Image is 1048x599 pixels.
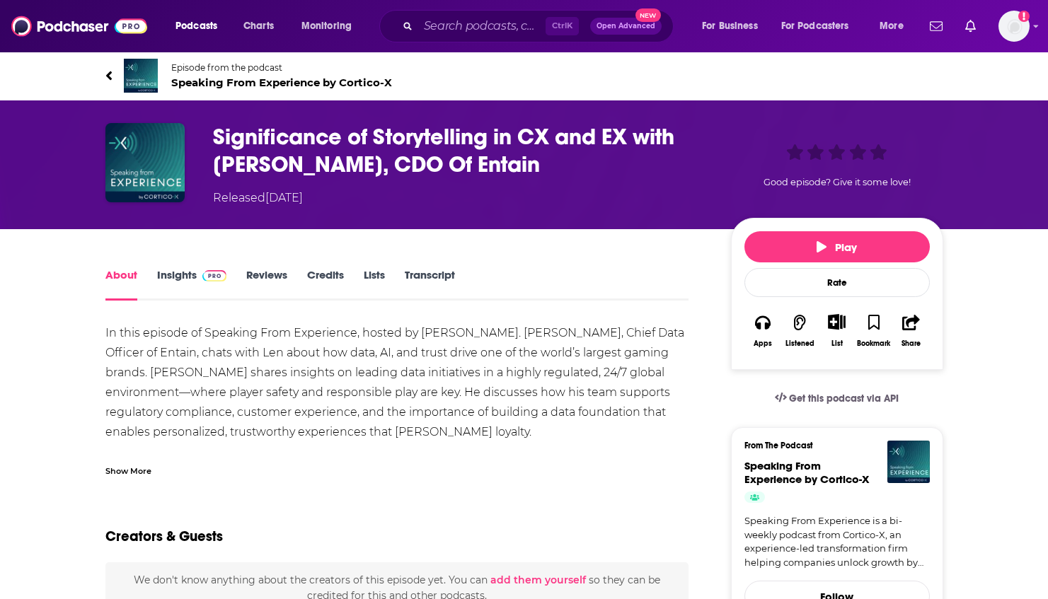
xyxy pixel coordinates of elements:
a: InsightsPodchaser Pro [157,268,227,301]
div: Listened [785,339,814,348]
button: open menu [870,15,921,37]
img: Podchaser Pro [202,270,227,281]
img: Podchaser - Follow, Share and Rate Podcasts [11,13,147,40]
a: Speaking From Experience by Cortico-X [744,459,869,486]
span: Monitoring [301,16,352,36]
a: Credits [307,268,344,301]
span: Open Advanced [597,23,655,30]
a: Reviews [246,268,287,301]
button: open menu [166,15,236,37]
a: Show notifications dropdown [924,14,948,38]
span: Charts [243,16,274,36]
button: Bookmark [856,305,892,356]
img: Significance of Storytelling in CX and EX with Perry Philipp, CDO Of Entain [105,123,185,202]
div: Share [902,339,921,348]
img: User Profile [998,11,1030,42]
span: New [635,8,661,22]
a: Show notifications dropdown [960,14,981,38]
span: For Podcasters [781,16,849,36]
span: For Business [702,16,758,36]
a: Get this podcast via API [764,381,911,416]
div: Apps [754,339,772,348]
span: Get this podcast via API [789,392,899,405]
button: Share [892,305,929,356]
img: Speaking From Experience by Cortico-X [887,441,930,483]
span: Episode from the podcast [171,62,392,73]
button: Show More Button [822,314,851,330]
span: Podcasts [175,16,217,36]
span: Ctrl K [546,17,579,35]
button: add them yourself [490,574,586,586]
a: About [105,268,137,301]
button: Listened [781,305,818,356]
a: Speaking From Experience by Cortico-XEpisode from the podcastSpeaking From Experience by Cortico-X [105,59,524,93]
button: Play [744,231,930,262]
div: Rate [744,268,930,297]
div: Released [DATE] [213,190,303,207]
span: Good episode? Give it some love! [764,177,911,187]
svg: Add a profile image [1018,11,1030,22]
button: Open AdvancedNew [590,18,662,35]
div: Bookmark [857,339,890,348]
button: Apps [744,305,781,356]
span: Logged in as meg_reilly_edl [998,11,1030,42]
button: open menu [692,15,776,37]
button: open menu [772,15,870,37]
div: Show More ButtonList [818,305,855,356]
img: Speaking From Experience by Cortico-X [124,59,158,93]
button: open menu [292,15,370,37]
a: Charts [234,15,282,37]
input: Search podcasts, credits, & more... [418,15,546,37]
div: Search podcasts, credits, & more... [393,10,687,42]
a: Lists [364,268,385,301]
h3: From The Podcast [744,441,919,450]
span: More [880,16,904,36]
span: Speaking From Experience by Cortico-X [171,76,392,89]
a: Transcript [405,268,455,301]
div: List [831,339,843,348]
h2: Creators & Guests [105,528,223,545]
a: Speaking From Experience is a bi-weekly podcast from Cortico-X, an experience-led transformation ... [744,514,930,569]
button: Show profile menu [998,11,1030,42]
h1: Significance of Storytelling in CX and EX with Perry Philipp, CDO Of Entain [213,123,708,178]
span: Play [817,240,857,254]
